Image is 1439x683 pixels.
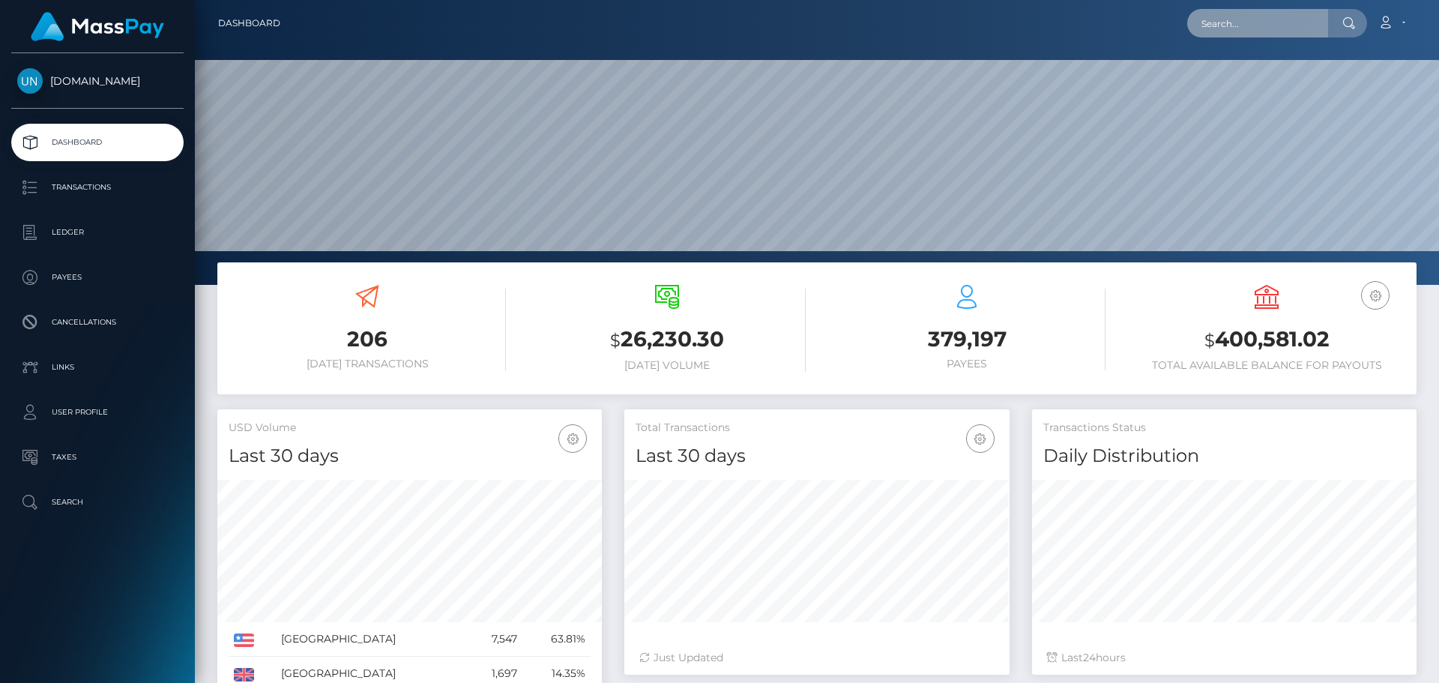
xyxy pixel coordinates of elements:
[276,622,467,657] td: [GEOGRAPHIC_DATA]
[11,74,184,88] span: [DOMAIN_NAME]
[528,359,806,372] h6: [DATE] Volume
[828,325,1105,354] h3: 379,197
[229,358,506,370] h6: [DATE] Transactions
[229,443,591,469] h4: Last 30 days
[17,266,178,289] p: Payees
[1083,651,1096,664] span: 24
[522,622,591,657] td: 63.81%
[31,12,164,41] img: MassPay Logo
[1187,9,1328,37] input: Search...
[17,176,178,199] p: Transactions
[17,356,178,379] p: Links
[17,221,178,244] p: Ledger
[11,349,184,386] a: Links
[234,668,254,682] img: GB.png
[11,169,184,206] a: Transactions
[639,650,994,666] div: Just Updated
[17,131,178,154] p: Dashboard
[467,622,522,657] td: 7,547
[234,634,254,647] img: US.png
[218,7,280,39] a: Dashboard
[1047,650,1402,666] div: Last hours
[17,311,178,334] p: Cancellations
[610,330,621,351] small: $
[11,259,184,296] a: Payees
[11,439,184,476] a: Taxes
[229,421,591,436] h5: USD Volume
[11,214,184,251] a: Ledger
[17,491,178,514] p: Search
[1204,330,1215,351] small: $
[1128,359,1405,372] h6: Total Available Balance for Payouts
[11,124,184,161] a: Dashboard
[17,68,43,94] img: Unlockt.me
[1128,325,1405,355] h3: 400,581.02
[828,358,1105,370] h6: Payees
[229,325,506,354] h3: 206
[17,446,178,469] p: Taxes
[11,304,184,341] a: Cancellations
[1043,443,1405,469] h4: Daily Distribution
[636,421,998,436] h5: Total Transactions
[1043,421,1405,436] h5: Transactions Status
[636,443,998,469] h4: Last 30 days
[528,325,806,355] h3: 26,230.30
[17,401,178,424] p: User Profile
[11,484,184,521] a: Search
[11,394,184,431] a: User Profile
